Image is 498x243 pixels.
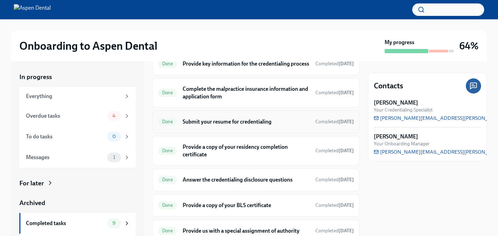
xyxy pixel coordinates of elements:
h6: Provide a copy of your BLS certificate [183,202,310,209]
span: Your Credentialing Specialist [374,107,433,113]
span: June 13th, 2025 15:20 [315,60,354,67]
strong: [DATE] [339,177,354,183]
span: Completed [315,61,354,67]
h6: Provide a copy of your residency completion certificate [183,143,310,158]
strong: [PERSON_NAME] [374,133,418,140]
strong: [DATE] [339,90,354,96]
span: Done [158,90,177,95]
span: Your Onboarding Manager [374,140,430,147]
div: Overdue tasks [26,112,104,120]
span: June 13th, 2025 13:36 [315,118,354,125]
span: Done [158,61,177,66]
div: Everything [26,93,121,100]
span: 0 [108,134,120,139]
span: Done [158,119,177,124]
div: For later [19,179,44,188]
span: Completed [315,177,354,183]
h3: 64% [459,40,479,52]
span: Completed [315,119,354,125]
div: Messages [26,154,104,161]
strong: [DATE] [339,202,354,208]
div: To do tasks [26,133,104,140]
div: Completed tasks [26,220,104,227]
a: For later [19,179,136,188]
h4: Contacts [374,81,403,91]
h6: Provide key information for the credentialing process [183,60,310,68]
span: 4 [108,113,120,118]
a: Archived [19,198,136,207]
span: Done [158,203,177,208]
span: Completed [315,202,354,208]
h6: Provide us with a special assignment of authority [183,227,310,235]
span: Completed [315,228,354,234]
a: To do tasks0 [19,126,136,147]
span: Done [158,148,177,153]
h2: Onboarding to Aspen Dental [19,39,157,53]
a: DoneProvide a copy of your BLS certificateCompleted[DATE] [158,200,354,211]
a: Everything [19,87,136,106]
span: June 22nd, 2025 14:47 [315,202,354,208]
img: Aspen Dental [14,4,51,15]
h6: Complete the malpractice insurance information and application form [183,85,310,100]
span: 1 [109,155,119,160]
a: DoneProvide us with a special assignment of authorityCompleted[DATE] [158,225,354,236]
a: Overdue tasks4 [19,106,136,126]
strong: [DATE] [339,148,354,154]
span: June 27th, 2025 06:54 [315,176,354,183]
strong: My progress [385,39,414,46]
span: June 2nd, 2025 20:29 [315,147,354,154]
a: DoneAnswer the credentialing disclosure questionsCompleted[DATE] [158,174,354,185]
span: Completed [315,148,354,154]
strong: [DATE] [339,228,354,234]
h6: Answer the credentialing disclosure questions [183,176,310,184]
span: Done [158,177,177,182]
a: DoneComplete the malpractice insurance information and application formCompleted[DATE] [158,84,354,102]
span: June 13th, 2025 15:02 [315,89,354,96]
span: June 13th, 2025 14:17 [315,227,354,234]
a: DoneSubmit your resume for credentialingCompleted[DATE] [158,116,354,127]
a: Messages1 [19,147,136,168]
span: 9 [108,221,120,226]
strong: [DATE] [339,119,354,125]
strong: [PERSON_NAME] [374,99,418,107]
a: DoneProvide a copy of your residency completion certificateCompleted[DATE] [158,142,354,160]
strong: [DATE] [339,61,354,67]
span: Completed [315,90,354,96]
a: DoneProvide key information for the credentialing processCompleted[DATE] [158,58,354,69]
span: Done [158,228,177,233]
h6: Submit your resume for credentialing [183,118,310,126]
a: Completed tasks9 [19,213,136,234]
a: In progress [19,72,136,81]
